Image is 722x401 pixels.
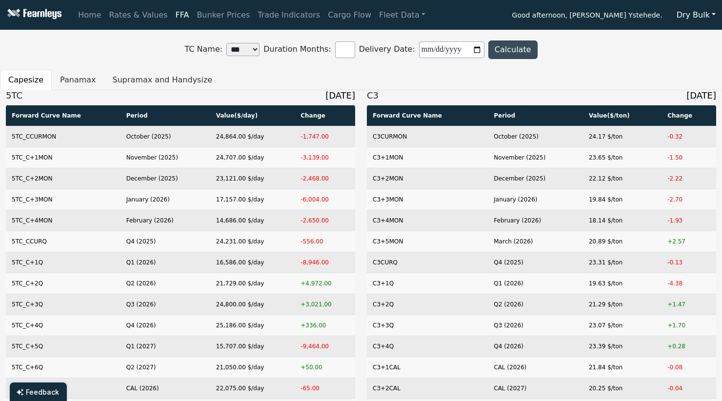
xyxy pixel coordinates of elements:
a: FFA [172,5,193,25]
td: +50.00 [295,357,355,378]
td: C3+2MON [367,168,488,189]
th: Forward Curve Name [367,105,488,126]
td: +4,972.00 [295,273,355,294]
td: 5TC_CCURMON [6,126,120,147]
button: Panamax [52,70,104,90]
td: 21,050.00 $/day [210,357,295,378]
td: C3+5MON [367,231,488,252]
img: Fearnleys Logo [5,9,61,21]
td: Q1 (2026) [488,273,583,294]
td: 23.65 $/ton [583,147,662,168]
td: 24.17 $/ton [583,126,662,147]
td: -1,747.00 [295,126,355,147]
td: 24,231.00 $/day [210,231,295,252]
h3: 5TC [6,90,355,101]
span: [DATE] [325,90,355,101]
td: 5TC_C+6Q [6,357,120,378]
td: Q3 (2026) [120,294,210,315]
td: -65.00 [295,378,355,399]
td: C3+3MON [367,189,488,210]
label: Duration Months: [263,38,359,62]
td: 24,800.00 $/day [210,294,295,315]
td: C3+2Q [367,294,488,315]
td: 18.14 $/ton [583,210,662,231]
td: 17,157.00 $/day [210,189,295,210]
td: December (2025) [120,168,210,189]
td: C3+2CAL [367,378,488,399]
td: November (2025) [120,147,210,168]
input: Duration Months: [335,41,355,58]
td: 14,686.00 $/day [210,210,295,231]
td: 24,707.00 $/day [210,147,295,168]
td: February (2026) [120,210,210,231]
td: 21.84 $/ton [583,357,662,378]
td: 19.63 $/ton [583,273,662,294]
td: Q3 (2026) [488,315,583,336]
td: -8,946.00 [295,252,355,273]
button: Dry Bulk [670,6,722,24]
td: C3CURQ [367,252,488,273]
td: 5TC_C+4MON [6,210,120,231]
label: TC Name: [184,39,263,60]
td: +336.00 [295,315,355,336]
td: 23.39 $/ton [583,336,662,357]
td: -0.32 [662,126,716,147]
th: Forward Curve Name [6,105,120,126]
input: Delivery Date: [419,41,484,58]
td: -0.04 [662,378,716,399]
td: 24,864.00 $/day [210,126,295,147]
td: 5TC_C+2Q [6,273,120,294]
td: C3+3Q [367,315,488,336]
td: 5TC_C+3Q [6,294,120,315]
th: Value ($/day) [210,105,295,126]
td: C3+4MON [367,210,488,231]
td: 25,186.00 $/day [210,315,295,336]
td: -2,650.00 [295,210,355,231]
td: +1.70 [662,315,716,336]
button: Calculate [488,40,538,59]
td: 5TC_C+5Q [6,336,120,357]
td: -2,468.00 [295,168,355,189]
td: Q2 (2026) [120,273,210,294]
label: Delivery Date: [359,38,488,62]
td: C3+1MON [367,147,488,168]
td: 20.89 $/ton [583,231,662,252]
button: Supramax and Handysize [104,70,221,90]
td: 5TC_CCURQ [6,231,120,252]
td: -2.22 [662,168,716,189]
td: Q4 (2026) [120,315,210,336]
span: [DATE] [686,90,716,101]
td: Q1 (2026) [120,252,210,273]
td: January (2026) [120,189,210,210]
td: 5TC_C+1CAL [6,378,120,399]
th: Period [120,105,210,126]
td: 21.29 $/ton [583,294,662,315]
td: -1.50 [662,147,716,168]
td: 22.12 $/ton [583,168,662,189]
h3: C3 [367,90,716,101]
td: C3CURMON [367,126,488,147]
span: Good afternoon, [PERSON_NAME] Ystehede. [512,8,662,24]
th: Change [662,105,716,126]
td: 5TC_C+4Q [6,315,120,336]
td: 16,586.00 $/day [210,252,295,273]
td: -0.08 [662,357,716,378]
a: Cargo Flow [324,5,375,25]
a: Fleet Data [375,5,429,25]
td: CAL (2027) [488,378,583,399]
td: C3+1CAL [367,357,488,378]
td: November (2025) [488,147,583,168]
td: 21,729.00 $/day [210,273,295,294]
th: Change [295,105,355,126]
td: March (2026) [488,231,583,252]
td: October (2025) [120,126,210,147]
td: +0.28 [662,336,716,357]
td: -1.93 [662,210,716,231]
td: CAL (2026) [120,378,210,399]
td: 15,707.00 $/day [210,336,295,357]
td: -2.70 [662,189,716,210]
th: Value ($/ton) [583,105,662,126]
td: -0.13 [662,252,716,273]
td: C3+1Q [367,273,488,294]
td: 22,075.00 $/day [210,378,295,399]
